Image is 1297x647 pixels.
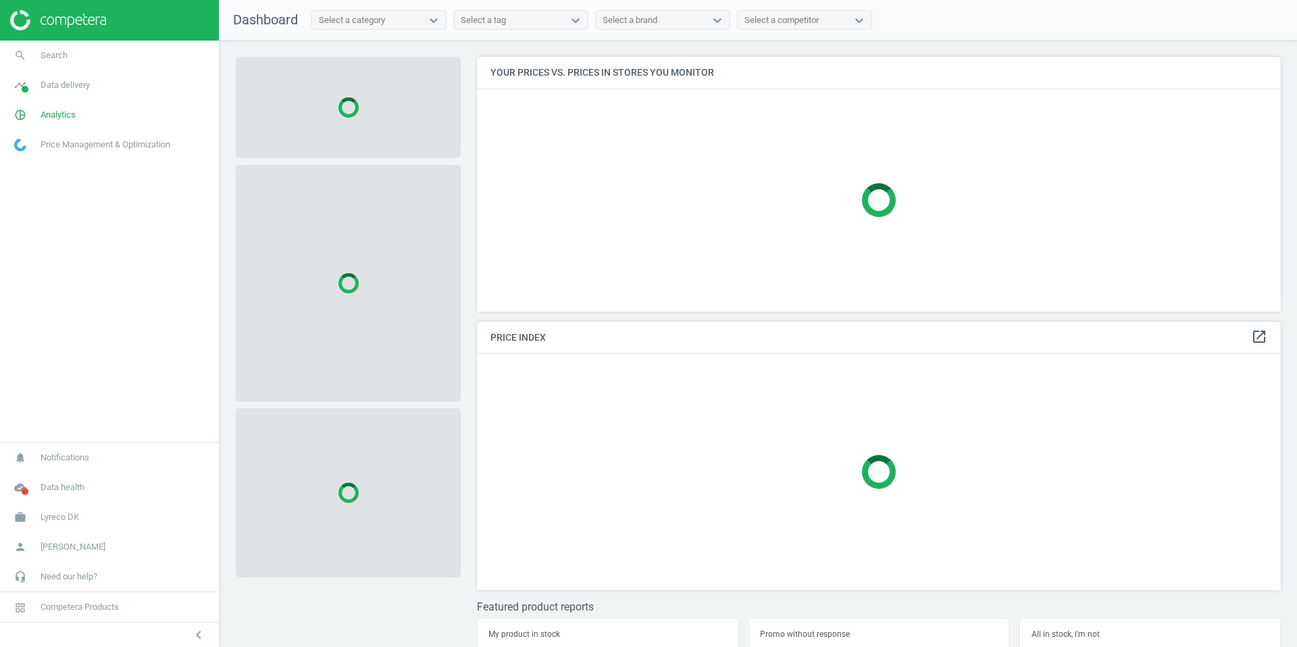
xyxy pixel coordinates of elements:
img: ajHJNr6hYgQAAAAASUVORK5CYII= [10,10,106,30]
span: Analytics [41,109,76,121]
h5: All in stock, i'm not [1032,629,1269,639]
span: Data delivery [41,79,90,91]
i: cloud_done [7,475,33,500]
span: Need our help? [41,571,97,583]
div: Select a tag [461,14,506,26]
span: Notifications [41,452,89,464]
span: Competera Products [41,601,119,613]
img: wGWNvw8QSZomAAAAABJRU5ErkJggg== [14,139,26,151]
span: [PERSON_NAME] [41,541,105,553]
span: Data health [41,481,84,494]
div: Select a competitor [744,14,819,26]
span: Price Management & Optimization [41,139,170,151]
span: Search [41,49,68,62]
a: open_in_new [1251,329,1267,346]
span: Dashboard [233,11,298,28]
h4: Price Index [477,322,1281,354]
div: Select a category [319,14,385,26]
button: chevron_left [182,626,215,644]
h5: Promo without response [760,629,998,639]
h4: Your prices vs. prices in stores you monitor [477,57,1281,89]
i: work [7,504,33,530]
div: Select a brand [603,14,657,26]
h5: My product in stock [488,629,726,639]
h3: Featured product reports [477,600,1281,613]
span: Lyreco DK [41,511,79,523]
i: pie_chart_outlined [7,102,33,128]
i: open_in_new [1251,329,1267,345]
i: headset_mic [7,564,33,590]
i: person [7,534,33,560]
i: notifications [7,445,33,471]
i: search [7,43,33,68]
i: chevron_left [190,627,207,643]
i: timeline [7,72,33,98]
